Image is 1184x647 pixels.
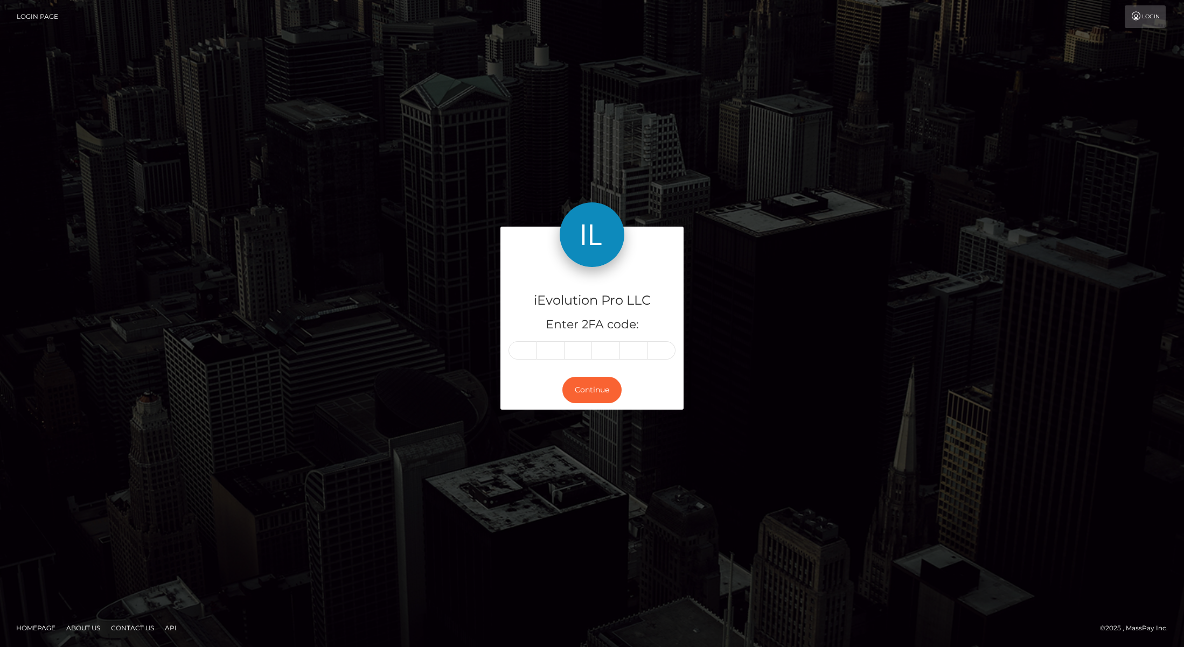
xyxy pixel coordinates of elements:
a: Login Page [17,5,58,28]
div: © 2025 , MassPay Inc. [1100,622,1176,634]
button: Continue [562,377,622,403]
img: iEvolution Pro LLC [560,202,624,267]
a: Homepage [12,620,60,636]
h4: iEvolution Pro LLC [509,291,675,310]
a: About Us [62,620,105,636]
h5: Enter 2FA code: [509,317,675,333]
a: API [161,620,181,636]
a: Login [1125,5,1166,28]
a: Contact Us [107,620,158,636]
